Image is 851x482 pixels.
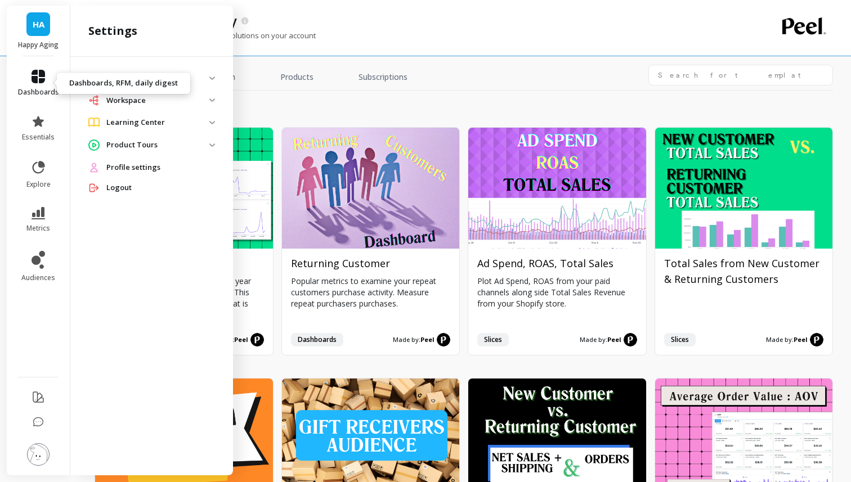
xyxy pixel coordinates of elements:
p: Product Tours [106,139,209,151]
span: metrics [26,224,50,233]
span: dashboards [18,88,59,97]
p: Happy Aging [18,40,59,49]
p: Learning Center [106,117,209,128]
p: Workspace [106,95,209,106]
img: navigation item icon [88,162,100,173]
a: Profile settings [106,162,215,173]
span: explore [26,180,51,189]
span: audiences [21,273,55,282]
img: profile picture [27,443,50,466]
img: navigation item icon [88,182,100,193]
img: navigation item icon [88,139,100,151]
nav: Tabs [95,65,421,91]
img: navigation item icon [88,95,100,106]
img: down caret icon [209,143,215,147]
img: down caret icon [209,121,215,124]
input: Search for templates [648,65,833,85]
p: Account and Billing [106,73,209,84]
span: Logout [106,182,132,193]
img: down caret icon [209,98,215,102]
span: essentials [22,133,55,142]
h2: growth [95,102,833,118]
img: navigation item icon [88,118,100,127]
img: navigation item icon [88,73,100,83]
span: HA [33,18,44,31]
h2: settings [88,23,137,39]
a: Products [267,65,327,91]
a: Subscriptions [345,65,421,91]
img: down caret icon [209,76,215,80]
span: Profile settings [106,162,160,173]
